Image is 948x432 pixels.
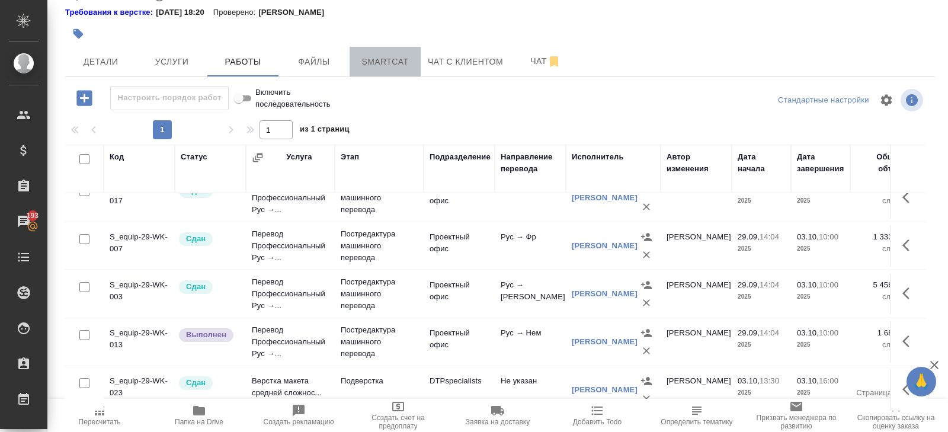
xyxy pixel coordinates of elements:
div: Менеджер проверил работу исполнителя, передает ее на следующий этап [178,279,240,295]
a: [PERSON_NAME] [572,337,638,346]
button: Определить тематику [647,399,747,432]
span: Папка на Drive [175,418,223,426]
td: Верстка макета средней сложнос... [246,369,335,411]
td: Рус → Англ [495,177,566,219]
a: [PERSON_NAME] [572,289,638,298]
td: S_equip-29-WK-007 [104,225,175,267]
div: Исполнитель завершил работу [178,327,240,343]
button: Призвать менеджера по развитию [747,399,846,432]
button: Здесь прячутся важные кнопки [895,231,924,260]
span: 193 [20,210,46,222]
span: из 1 страниц [300,122,350,139]
td: DTPspecialists [424,369,495,411]
div: Этап [341,151,359,163]
a: [PERSON_NAME] [572,241,638,250]
button: Добавить тэг [65,21,91,47]
p: 03.10, [797,376,819,385]
td: [PERSON_NAME] [661,273,732,315]
p: 16:00 [819,376,838,385]
td: S_equip-29-WK-013 [104,321,175,363]
p: 13:30 [760,376,779,385]
button: Назначить [638,228,655,246]
p: 03.10, [738,376,760,385]
div: Менеджер проверил работу исполнителя, передает ее на следующий этап [178,375,240,391]
div: Направление перевода [501,151,560,175]
div: Услуга [286,151,312,163]
div: Подразделение [430,151,491,163]
div: Дата начала [738,151,785,175]
p: 2025 [738,339,785,351]
button: Папка на Drive [149,399,249,432]
p: 2025 [797,291,844,303]
button: Назначить [638,372,655,390]
p: 03.10, [797,232,819,241]
p: 14:04 [760,328,779,337]
button: Удалить [638,198,655,216]
p: 29.09, [738,232,760,241]
button: Заявка на доставку [448,399,547,432]
button: Скопировать ссылку на оценку заказа [846,399,946,432]
p: 2025 [738,387,785,399]
p: 2025 [738,195,785,207]
span: 🙏 [911,369,931,394]
p: 10:00 [819,328,838,337]
td: Проектный офис [424,273,495,315]
p: 10:00 [819,232,838,241]
p: 2025 [738,243,785,255]
td: Рус → [PERSON_NAME] [495,273,566,315]
p: 10:00 [819,280,838,289]
p: 03.10, [797,328,819,337]
p: [DATE] 18:20 [156,7,213,18]
p: 5 456,35 [856,279,904,291]
p: 83 [856,375,904,387]
button: Добавить Todo [547,399,647,432]
p: Постредактура машинного перевода [341,228,418,264]
div: Дата завершения [797,151,844,175]
span: Файлы [286,55,342,69]
td: Не указан [495,369,566,411]
span: Чат с клиентом [428,55,503,69]
p: слово [856,195,904,207]
button: Добавить работу [68,86,101,110]
p: 14:04 [760,232,779,241]
p: 2025 [797,195,844,207]
td: Перевод Профессиональный Рус →... [246,222,335,270]
button: Здесь прячутся важные кнопки [895,375,924,404]
button: Создать счет на предоплату [348,399,448,432]
button: Здесь прячутся важные кнопки [895,183,924,212]
td: [PERSON_NAME] [661,321,732,363]
span: Скопировать ссылку на оценку заказа [853,414,939,430]
td: Проектный офис [424,177,495,219]
td: Проектный офис [424,225,495,267]
span: Детали [72,55,129,69]
button: Назначить [638,276,655,294]
p: 29.09, [738,280,760,289]
p: Сдан [186,377,206,389]
td: Перевод Профессиональный Рус →... [246,174,335,222]
p: 2025 [797,339,844,351]
td: Рус → Нем [495,321,566,363]
td: Перевод Профессиональный Рус →... [246,270,335,318]
span: Включить последовательность [255,87,341,110]
p: 1 686,2 [856,327,904,339]
span: Создать рекламацию [264,418,334,426]
p: Сдан [186,233,206,245]
p: Сдан [186,281,206,293]
button: Удалить [638,342,655,360]
div: Код [110,151,124,163]
td: [PERSON_NAME] [661,177,732,219]
p: Выполнен [186,329,226,341]
button: Здесь прячутся важные кнопки [895,279,924,308]
button: 🙏 [907,367,936,396]
span: Smartcat [357,55,414,69]
td: S_equip-29-WK-003 [104,273,175,315]
td: [PERSON_NAME] [661,225,732,267]
div: Общий объем [856,151,904,175]
p: [PERSON_NAME] [258,7,333,18]
p: Проверено: [213,7,259,18]
span: Призвать менеджера по развитию [754,414,839,430]
span: Создать счет на предоплату [355,414,441,430]
p: 2025 [797,387,844,399]
p: 2025 [738,291,785,303]
span: Определить тематику [661,418,732,426]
